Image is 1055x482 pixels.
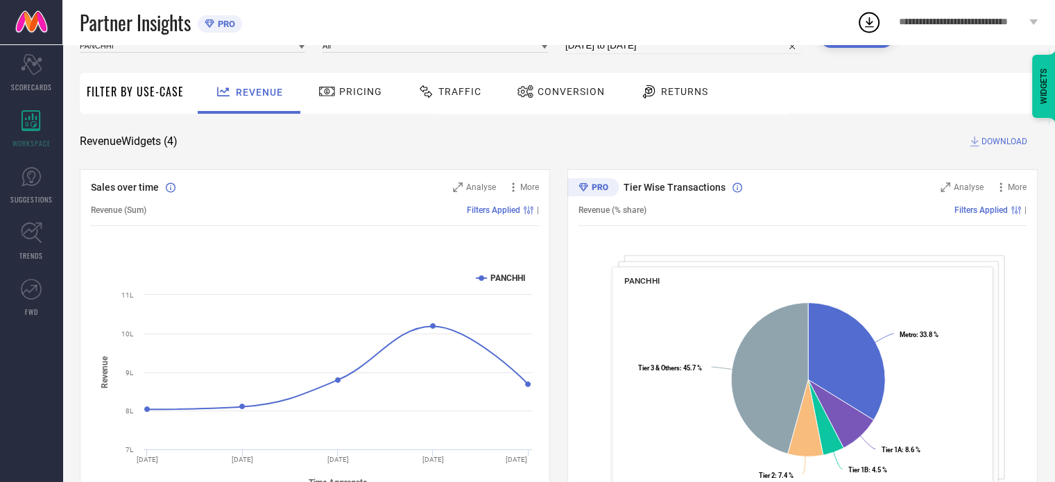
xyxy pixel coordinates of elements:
[327,456,349,463] text: [DATE]
[126,446,134,454] text: 7L
[11,82,52,92] span: SCORECARDS
[12,138,51,148] span: WORKSPACE
[759,472,775,479] tspan: Tier 2
[236,87,283,98] span: Revenue
[19,250,43,261] span: TRENDS
[848,466,886,474] text: : 4.5 %
[520,182,539,192] span: More
[638,364,702,372] text: : 45.7 %
[339,86,382,97] span: Pricing
[466,182,496,192] span: Analyse
[638,364,680,372] tspan: Tier 3 & Others
[453,182,463,192] svg: Zoom
[565,37,802,54] input: Select time period
[759,472,794,479] text: : 7.4 %
[25,307,38,317] span: FWD
[506,456,527,463] text: [DATE]
[467,205,520,215] span: Filters Applied
[900,331,938,338] text: : 33.8 %
[624,182,726,193] span: Tier Wise Transactions
[121,330,134,338] text: 10L
[490,273,526,283] text: PANCHHI
[100,355,110,388] tspan: Revenue
[941,182,950,192] svg: Zoom
[91,182,159,193] span: Sales over time
[954,182,984,192] span: Analyse
[538,86,605,97] span: Conversion
[882,446,902,454] tspan: Tier 1A
[214,19,235,29] span: PRO
[578,205,646,215] span: Revenue (% share)
[624,276,660,286] span: PANCHHI
[848,466,868,474] tspan: Tier 1B
[137,456,158,463] text: [DATE]
[80,8,191,37] span: Partner Insights
[91,205,146,215] span: Revenue (Sum)
[537,205,539,215] span: |
[882,446,920,454] text: : 8.6 %
[126,369,134,377] text: 9L
[87,83,184,100] span: Filter By Use-Case
[857,10,882,35] div: Open download list
[80,135,178,148] span: Revenue Widgets ( 4 )
[661,86,708,97] span: Returns
[981,135,1027,148] span: DOWNLOAD
[232,456,253,463] text: [DATE]
[567,178,619,199] div: Premium
[954,205,1008,215] span: Filters Applied
[121,291,134,299] text: 11L
[422,456,444,463] text: [DATE]
[1008,182,1027,192] span: More
[126,407,134,415] text: 8L
[900,331,916,338] tspan: Metro
[438,86,481,97] span: Traffic
[1024,205,1027,215] span: |
[10,194,53,205] span: SUGGESTIONS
